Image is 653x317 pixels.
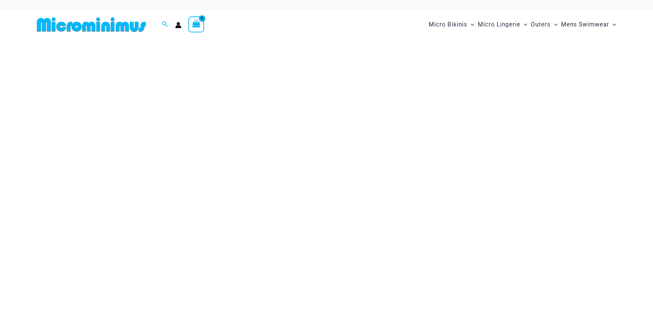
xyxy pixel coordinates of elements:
[551,16,558,33] span: Menu Toggle
[429,16,467,33] span: Micro Bikinis
[34,17,149,32] img: MM SHOP LOGO FLAT
[531,16,551,33] span: Outers
[467,16,474,33] span: Menu Toggle
[609,16,616,33] span: Menu Toggle
[529,14,559,35] a: OutersMenu ToggleMenu Toggle
[561,16,609,33] span: Mens Swimwear
[427,14,476,35] a: Micro BikinisMenu ToggleMenu Toggle
[188,16,204,32] a: View Shopping Cart, empty
[476,14,529,35] a: Micro LingerieMenu ToggleMenu Toggle
[559,14,618,35] a: Mens SwimwearMenu ToggleMenu Toggle
[478,16,520,33] span: Micro Lingerie
[175,22,181,28] a: Account icon link
[162,20,168,29] a: Search icon link
[4,46,649,265] img: Waves Breaking Ocean Bikini Pack
[520,16,527,33] span: Menu Toggle
[426,13,619,36] nav: Site Navigation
